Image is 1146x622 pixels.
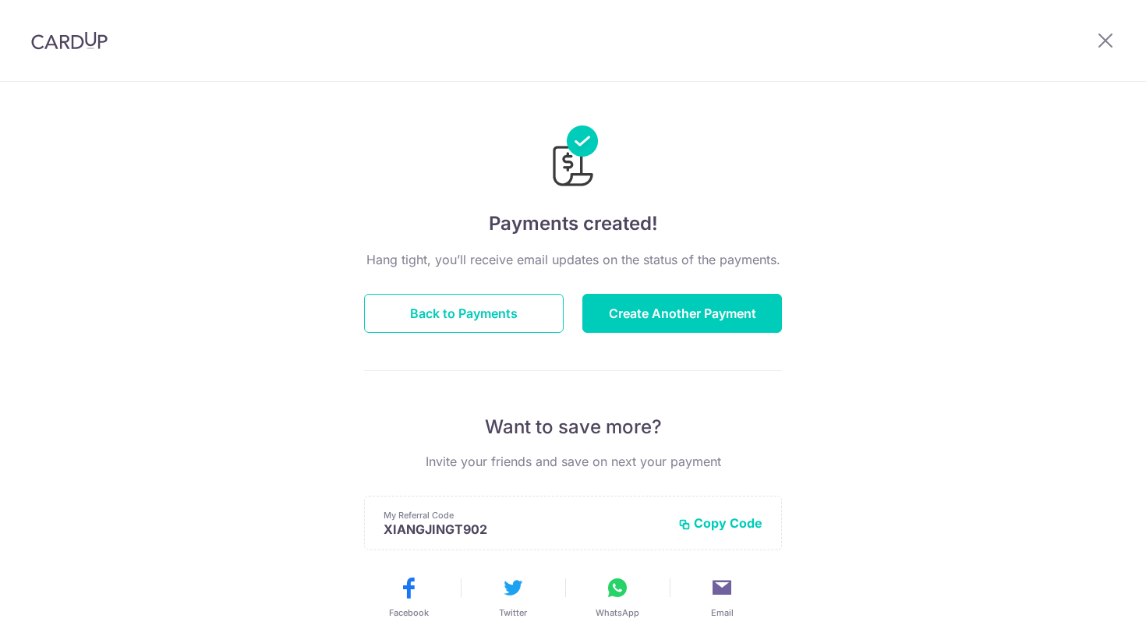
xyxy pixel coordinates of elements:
button: Back to Payments [364,294,564,333]
iframe: Opens a widget where you can find more information [1045,575,1130,614]
button: Create Another Payment [582,294,782,333]
span: Twitter [499,606,527,619]
span: Facebook [389,606,429,619]
p: Hang tight, you’ll receive email updates on the status of the payments. [364,250,782,269]
p: Invite your friends and save on next your payment [364,452,782,471]
button: WhatsApp [571,575,663,619]
p: XIANGJINGT902 [384,521,666,537]
button: Twitter [467,575,559,619]
p: My Referral Code [384,509,666,521]
span: WhatsApp [596,606,639,619]
button: Copy Code [678,515,762,531]
button: Facebook [363,575,455,619]
button: Email [676,575,768,619]
p: Want to save more? [364,415,782,440]
img: Payments [548,125,598,191]
img: CardUp [31,31,108,50]
span: Email [711,606,734,619]
h4: Payments created! [364,210,782,238]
